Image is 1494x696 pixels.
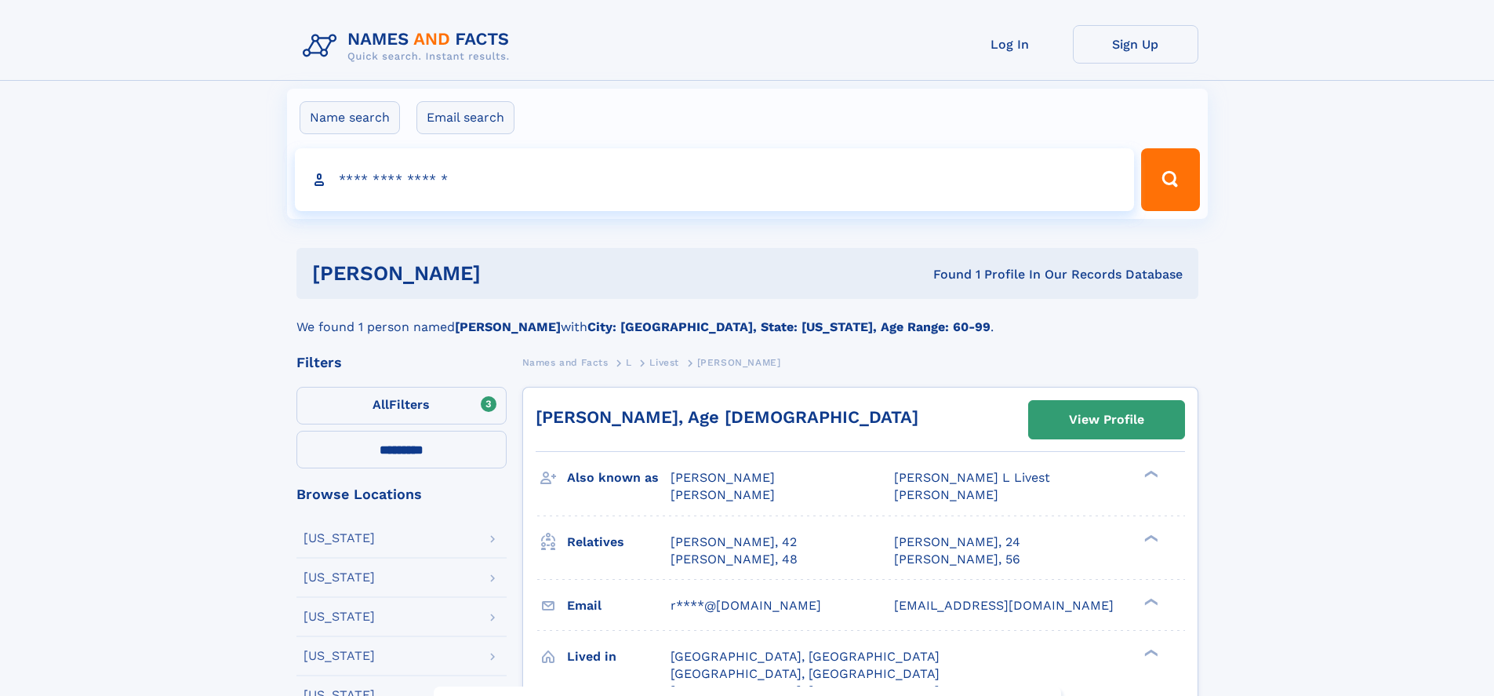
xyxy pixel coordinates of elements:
[671,487,775,502] span: [PERSON_NAME]
[416,101,514,134] label: Email search
[707,266,1183,283] div: Found 1 Profile In Our Records Database
[947,25,1073,64] a: Log In
[567,643,671,670] h3: Lived in
[296,299,1198,337] div: We found 1 person named with .
[304,610,375,623] div: [US_STATE]
[296,487,507,501] div: Browse Locations
[300,101,400,134] label: Name search
[567,529,671,556] h3: Relatives
[296,25,522,67] img: Logo Names and Facts
[649,357,679,368] span: Livest
[894,487,998,502] span: [PERSON_NAME]
[894,598,1114,613] span: [EMAIL_ADDRESS][DOMAIN_NAME]
[671,649,940,664] span: [GEOGRAPHIC_DATA], [GEOGRAPHIC_DATA]
[671,551,798,568] a: [PERSON_NAME], 48
[1073,25,1198,64] a: Sign Up
[567,465,671,491] h3: Also known as
[295,148,1135,211] input: search input
[1069,402,1144,438] div: View Profile
[587,319,991,334] b: City: [GEOGRAPHIC_DATA], State: [US_STATE], Age Range: 60-99
[296,355,507,370] div: Filters
[536,407,918,427] a: [PERSON_NAME], Age [DEMOGRAPHIC_DATA]
[304,532,375,545] div: [US_STATE]
[1140,647,1159,658] div: ❯
[1140,469,1159,479] div: ❯
[626,357,632,368] span: L
[894,534,1020,551] a: [PERSON_NAME], 24
[697,357,781,368] span: [PERSON_NAME]
[1029,401,1184,439] a: View Profile
[649,352,679,372] a: Livest
[312,264,707,283] h1: [PERSON_NAME]
[373,397,389,412] span: All
[296,387,507,425] label: Filters
[626,352,632,372] a: L
[1140,533,1159,543] div: ❯
[671,666,940,681] span: [GEOGRAPHIC_DATA], [GEOGRAPHIC_DATA]
[1140,596,1159,607] div: ❯
[304,650,375,662] div: [US_STATE]
[455,319,561,334] b: [PERSON_NAME]
[894,551,1020,568] a: [PERSON_NAME], 56
[671,534,797,551] a: [PERSON_NAME], 42
[522,352,609,372] a: Names and Facts
[894,470,1050,485] span: [PERSON_NAME] L Livest
[304,571,375,584] div: [US_STATE]
[1141,148,1199,211] button: Search Button
[567,592,671,619] h3: Email
[671,470,775,485] span: [PERSON_NAME]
